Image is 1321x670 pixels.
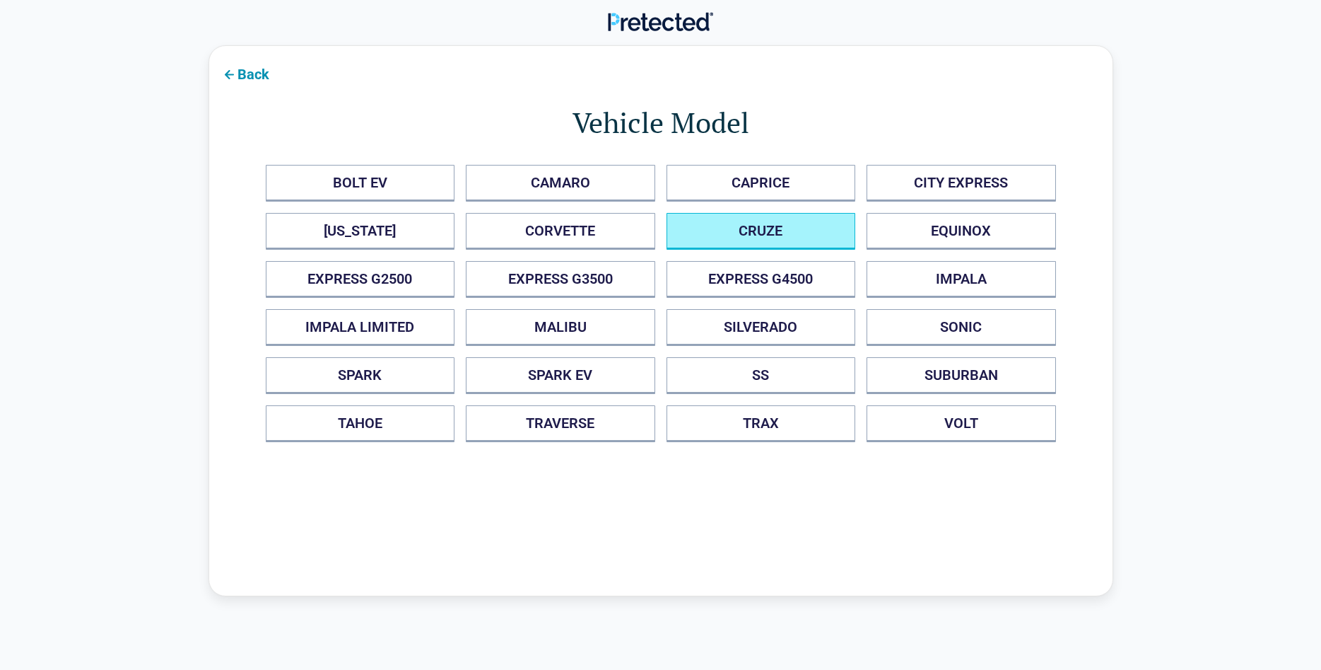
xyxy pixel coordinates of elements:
[266,213,455,250] button: [US_STATE]
[867,309,1056,346] button: SONIC
[266,357,455,394] button: SPARK
[667,309,856,346] button: SILVERADO
[867,165,1056,202] button: CITY EXPRESS
[209,57,281,89] button: Back
[867,261,1056,298] button: IMPALA
[667,357,856,394] button: SS
[466,165,655,202] button: CAMARO
[466,357,655,394] button: SPARK EV
[466,405,655,442] button: TRAVERSE
[867,357,1056,394] button: SUBURBAN
[867,405,1056,442] button: VOLT
[266,405,455,442] button: TAHOE
[667,213,856,250] button: CRUZE
[266,165,455,202] button: BOLT EV
[266,103,1056,142] h1: Vehicle Model
[667,261,856,298] button: EXPRESS G4500
[867,213,1056,250] button: EQUINOX
[466,261,655,298] button: EXPRESS G3500
[466,309,655,346] button: MALIBU
[466,213,655,250] button: CORVETTE
[667,405,856,442] button: TRAX
[266,261,455,298] button: EXPRESS G2500
[667,165,856,202] button: CAPRICE
[266,309,455,346] button: IMPALA LIMITED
